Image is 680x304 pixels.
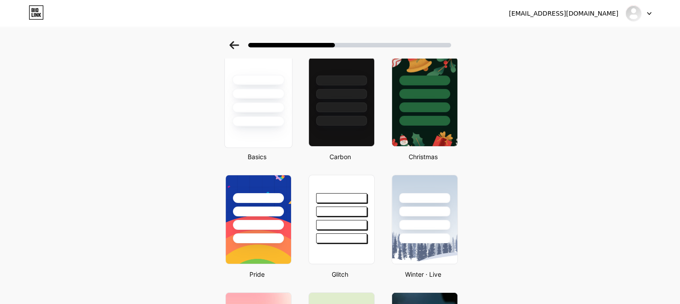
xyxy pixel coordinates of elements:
div: Winter · Live [389,270,458,279]
div: Basics [223,152,291,161]
div: Glitch [306,270,375,279]
div: [EMAIL_ADDRESS][DOMAIN_NAME] [509,9,618,18]
div: Pride [223,270,291,279]
div: Christmas [389,152,458,161]
img: Mohamed Hossam [625,5,642,22]
div: Carbon [306,152,375,161]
